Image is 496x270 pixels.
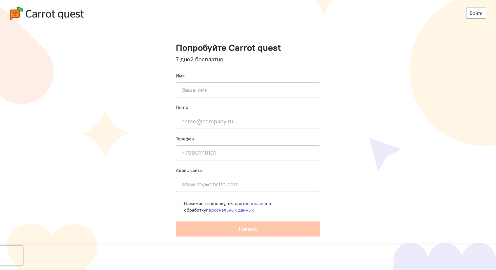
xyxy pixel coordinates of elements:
[176,82,320,97] input: Ваше имя
[206,207,254,213] a: персональных данных
[176,167,202,174] label: Адрес сайта
[247,200,266,206] a: согласие
[466,8,486,19] a: Войти
[176,73,185,79] label: Имя
[176,43,320,53] h1: Попробуйте Carrot quest
[176,221,320,237] button: Начать
[184,200,271,213] span: Нажимая на кнопку, вы даете на обработку
[239,225,258,233] span: Начать
[176,135,194,142] label: Телефон
[176,56,320,63] h4: 7 дней бесплатно
[10,7,84,20] img: carrot-quest-logo.svg
[176,114,320,129] input: name@company.ru
[176,145,320,160] input: +79001110101
[176,177,320,192] input: www.mywebsite.com
[176,104,188,111] label: Почта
